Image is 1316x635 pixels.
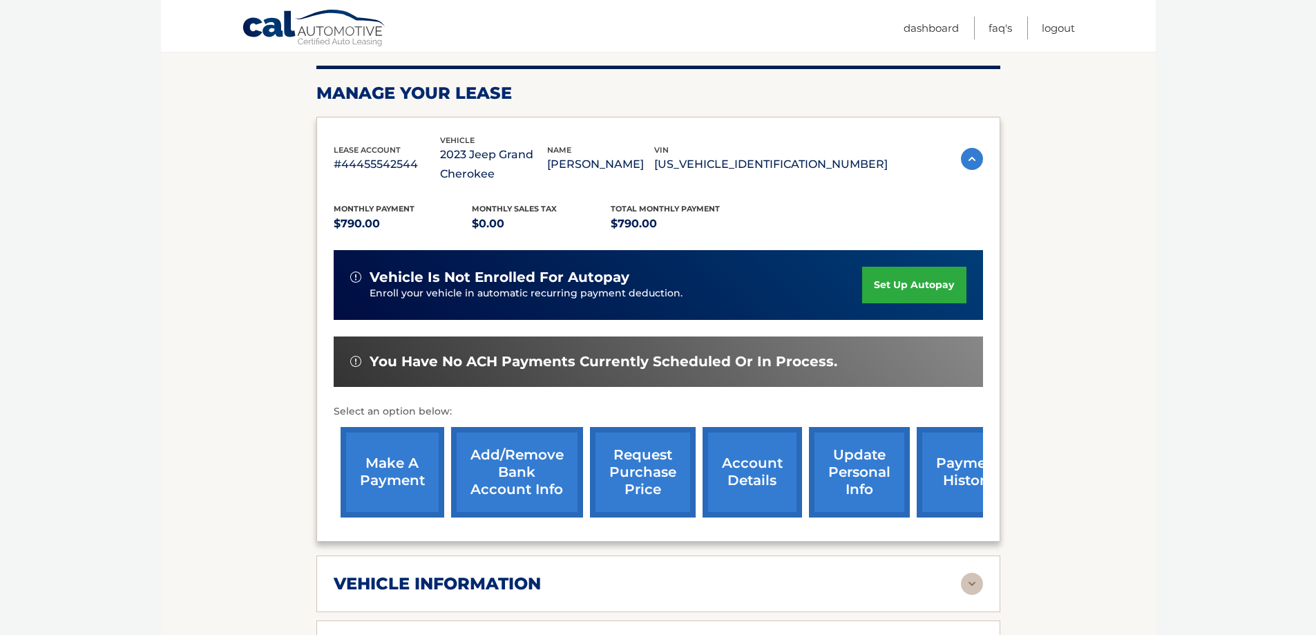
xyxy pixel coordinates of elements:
[350,272,361,283] img: alert-white.svg
[334,574,541,594] h2: vehicle information
[440,135,475,145] span: vehicle
[370,353,837,370] span: You have no ACH payments currently scheduled or in process.
[654,155,888,174] p: [US_VEHICLE_IDENTIFICATION_NUMBER]
[961,148,983,170] img: accordion-active.svg
[547,155,654,174] p: [PERSON_NAME]
[334,145,401,155] span: lease account
[370,286,863,301] p: Enroll your vehicle in automatic recurring payment deduction.
[961,573,983,595] img: accordion-rest.svg
[611,204,720,214] span: Total Monthly Payment
[242,9,387,49] a: Cal Automotive
[989,17,1012,39] a: FAQ's
[472,214,611,234] p: $0.00
[334,214,473,234] p: $790.00
[1042,17,1075,39] a: Logout
[370,269,629,286] span: vehicle is not enrolled for autopay
[809,427,910,518] a: update personal info
[611,214,750,234] p: $790.00
[334,204,414,214] span: Monthly Payment
[590,427,696,518] a: request purchase price
[862,267,966,303] a: set up autopay
[341,427,444,518] a: make a payment
[334,404,983,420] p: Select an option below:
[334,155,441,174] p: #44455542544
[316,83,1000,104] h2: Manage Your Lease
[350,356,361,367] img: alert-white.svg
[654,145,669,155] span: vin
[472,204,557,214] span: Monthly sales Tax
[703,427,802,518] a: account details
[440,145,547,184] p: 2023 Jeep Grand Cherokee
[547,145,571,155] span: name
[917,427,1020,518] a: payment history
[451,427,583,518] a: Add/Remove bank account info
[904,17,959,39] a: Dashboard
